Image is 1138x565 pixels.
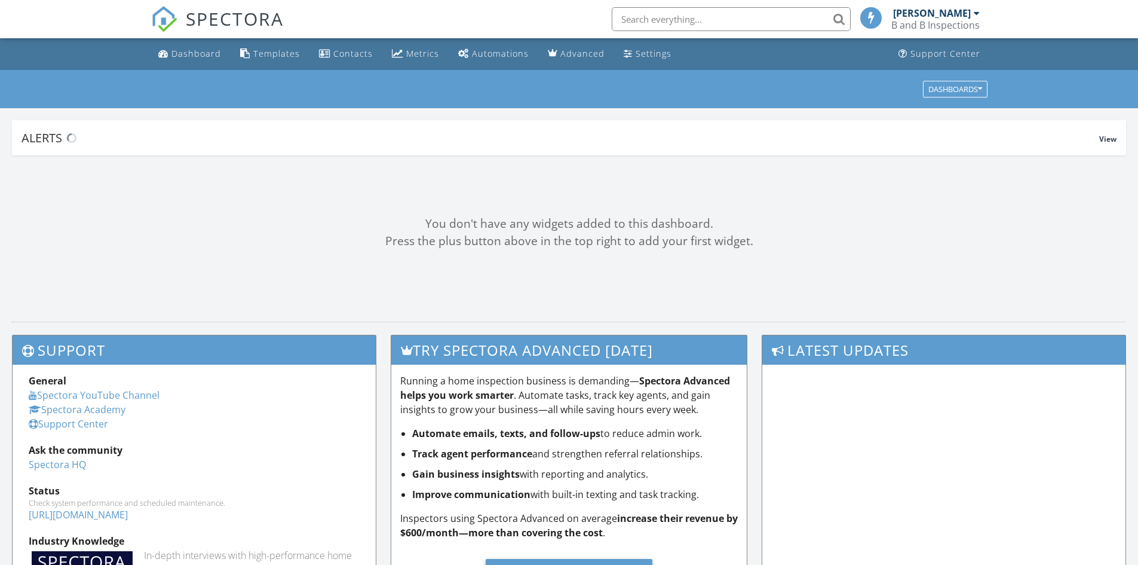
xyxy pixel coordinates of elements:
[400,374,730,402] strong: Spectora Advanced helps you work smarter
[29,443,360,457] div: Ask the community
[412,447,532,460] strong: Track agent performance
[29,484,360,498] div: Status
[29,508,128,521] a: [URL][DOMAIN_NAME]
[762,335,1125,365] h3: Latest Updates
[453,43,533,65] a: Automations (Basic)
[29,417,108,430] a: Support Center
[12,215,1126,233] div: You don't have any widgets added to this dashboard.
[910,48,980,59] div: Support Center
[333,48,373,59] div: Contacts
[171,48,221,59] div: Dashboard
[391,335,747,365] h3: Try spectora advanced [DATE]
[893,7,971,19] div: [PERSON_NAME]
[472,48,529,59] div: Automations
[400,511,738,540] p: Inspectors using Spectora Advanced on average .
[387,43,444,65] a: Metrics
[1099,134,1116,144] span: View
[400,512,738,539] strong: increase their revenue by $600/month—more than covering the cost
[29,389,159,402] a: Spectora YouTube Channel
[186,6,284,31] span: SPECTORA
[891,19,980,31] div: B and B Inspections
[29,374,66,387] strong: General
[314,43,378,65] a: Contacts
[412,467,738,481] li: with reporting and analytics.
[13,335,376,365] h3: Support
[29,498,360,508] div: Check system performance and scheduled maintenance.
[151,6,177,32] img: The Best Home Inspection Software - Spectora
[923,81,987,97] button: Dashboards
[22,130,1099,146] div: Alerts
[235,43,305,65] a: Templates
[412,447,738,461] li: and strengthen referral relationships.
[560,48,605,59] div: Advanced
[29,403,125,416] a: Spectora Academy
[29,458,86,471] a: Spectora HQ
[406,48,439,59] div: Metrics
[400,374,738,417] p: Running a home inspection business is demanding— . Automate tasks, track key agents, and gain ins...
[412,487,738,502] li: with built-in texting and task tracking.
[543,43,609,65] a: Advanced
[412,468,520,481] strong: Gain business insights
[619,43,676,65] a: Settings
[12,233,1126,250] div: Press the plus button above in the top right to add your first widget.
[151,16,284,41] a: SPECTORA
[612,7,851,31] input: Search everything...
[928,85,982,93] div: Dashboards
[412,427,600,440] strong: Automate emails, texts, and follow-ups
[636,48,671,59] div: Settings
[29,534,360,548] div: Industry Knowledge
[412,488,530,501] strong: Improve communication
[253,48,300,59] div: Templates
[412,426,738,441] li: to reduce admin work.
[894,43,985,65] a: Support Center
[154,43,226,65] a: Dashboard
